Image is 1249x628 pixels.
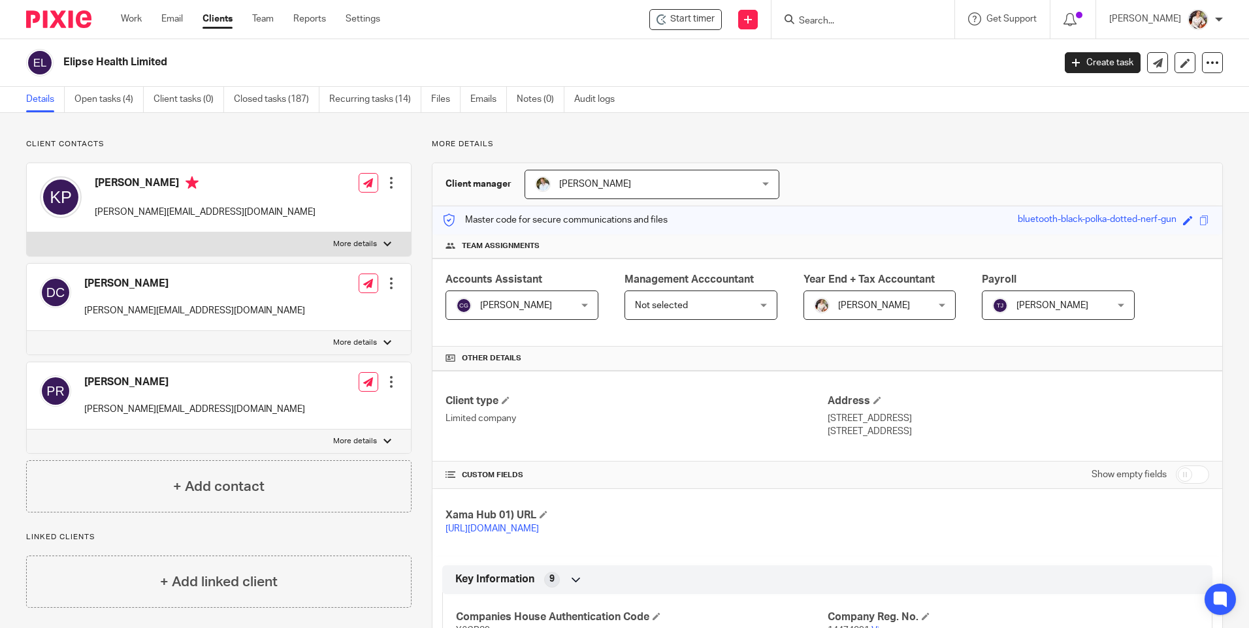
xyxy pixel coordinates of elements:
[26,532,412,542] p: Linked clients
[95,206,316,219] p: [PERSON_NAME][EMAIL_ADDRESS][DOMAIN_NAME]
[121,12,142,25] a: Work
[346,12,380,25] a: Settings
[1018,213,1176,228] div: bluetooth-black-polka-dotted-nerf-gun
[432,139,1223,149] p: More details
[446,412,827,425] p: Limited company
[160,572,278,592] h4: + Add linked client
[670,12,715,26] span: Start timer
[234,87,319,112] a: Closed tasks (187)
[1065,52,1141,73] a: Create task
[40,277,71,308] img: svg%3E
[462,241,540,251] span: Team assignments
[1016,301,1088,310] span: [PERSON_NAME]
[446,470,827,480] h4: CUSTOM FIELDS
[559,180,631,189] span: [PERSON_NAME]
[446,274,542,285] span: Accounts Assistant
[442,213,668,227] p: Master code for secure communications and files
[838,301,910,310] span: [PERSON_NAME]
[26,10,91,28] img: Pixie
[462,353,521,364] span: Other details
[26,49,54,76] img: svg%3E
[84,375,305,389] h4: [PERSON_NAME]
[649,9,722,30] div: Elipse Health Limited
[803,274,935,285] span: Year End + Tax Accountant
[798,16,915,27] input: Search
[1109,12,1181,25] p: [PERSON_NAME]
[480,301,552,310] span: [PERSON_NAME]
[470,87,507,112] a: Emails
[1092,468,1167,481] label: Show empty fields
[431,87,461,112] a: Files
[549,573,555,586] span: 9
[828,394,1209,408] h4: Address
[333,338,377,348] p: More details
[154,87,224,112] a: Client tasks (0)
[40,375,71,407] img: svg%3E
[982,274,1016,285] span: Payroll
[828,610,1199,624] h4: Company Reg. No.
[624,274,754,285] span: Management Acccountant
[455,573,534,586] span: Key Information
[828,412,1209,425] p: [STREET_ADDRESS]
[986,14,1037,24] span: Get Support
[574,87,624,112] a: Audit logs
[95,176,316,193] h4: [PERSON_NAME]
[74,87,144,112] a: Open tasks (4)
[161,12,183,25] a: Email
[517,87,564,112] a: Notes (0)
[203,12,233,25] a: Clients
[446,394,827,408] h4: Client type
[329,87,421,112] a: Recurring tasks (14)
[84,403,305,416] p: [PERSON_NAME][EMAIL_ADDRESS][DOMAIN_NAME]
[1188,9,1208,30] img: Kayleigh%20Henson.jpeg
[828,425,1209,438] p: [STREET_ADDRESS]
[84,277,305,290] h4: [PERSON_NAME]
[26,87,65,112] a: Details
[186,176,199,189] i: Primary
[252,12,274,25] a: Team
[84,304,305,317] p: [PERSON_NAME][EMAIL_ADDRESS][DOMAIN_NAME]
[26,139,412,149] p: Client contacts
[40,176,82,218] img: svg%3E
[535,176,551,192] img: sarah-royle.jpg
[333,436,377,447] p: More details
[456,610,827,624] h4: Companies House Authentication Code
[635,301,688,310] span: Not selected
[456,298,472,313] img: svg%3E
[446,178,511,191] h3: Client manager
[333,239,377,249] p: More details
[173,477,265,497] h4: + Add contact
[992,298,1008,313] img: svg%3E
[814,298,830,313] img: Kayleigh%20Henson.jpeg
[446,524,539,533] a: [URL][DOMAIN_NAME]
[446,509,827,522] h4: Xama Hub 01) URL
[293,12,326,25] a: Reports
[63,55,849,69] h2: Elipse Health Limited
